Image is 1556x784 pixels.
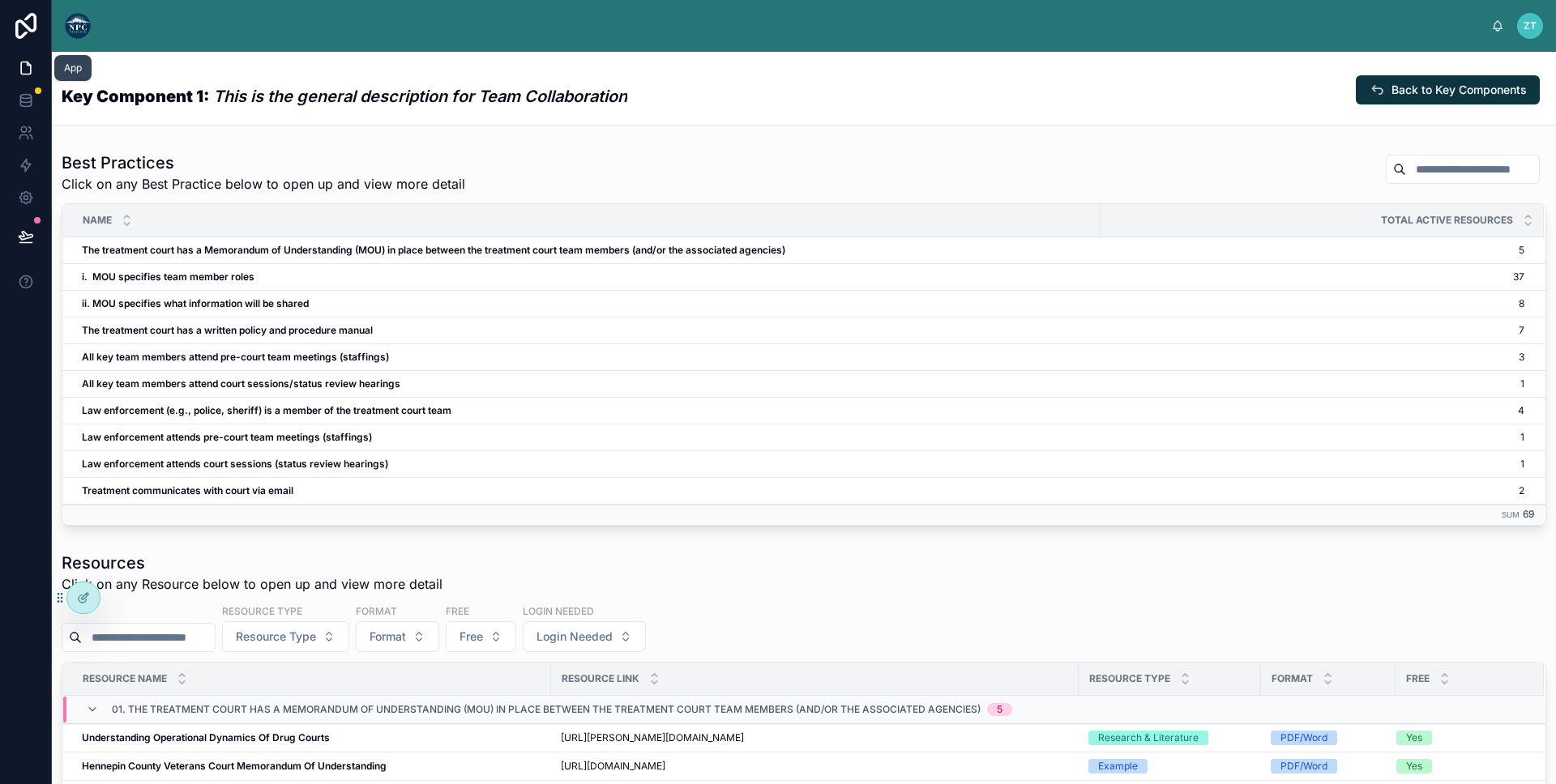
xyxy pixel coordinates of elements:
span: [URL][DOMAIN_NAME] [561,760,665,773]
a: Yes [1396,759,1524,773]
a: Yes [1396,731,1524,745]
span: ZT [1524,19,1537,32]
div: Research & Literature [1098,731,1199,745]
strong: Law enforcement attends pre-court team meetings (staffings) [82,431,372,443]
a: 4 [1101,404,1524,417]
span: Click on any Resource below to open up and view more detail [62,574,442,594]
div: 5 [997,703,1002,716]
a: All key team members attend court sessions/status review hearings [82,377,1090,390]
strong: Law enforcement (e.g., police, sheriff) is a member of the treatment court team [82,404,451,416]
label: Resource Type [222,603,302,618]
a: Example [1088,759,1251,773]
strong: Understanding Operational Dynamics Of Drug Courts [82,731,330,744]
strong: The treatment court has a Memorandum of Understanding (MOU) in place between the treatment court ... [82,244,785,256]
button: Select Button [222,621,349,652]
label: Login Needed [523,603,594,618]
a: 7 [1101,324,1524,337]
strong: All key team members attend court sessions/status review hearings [82,377,400,390]
label: Free [446,603,469,618]
a: Understanding Operational Dynamics Of Drug Courts [82,731,541,744]
span: Login Needed [536,628,613,645]
small: Sum [1502,510,1520,519]
span: Resource Link [562,672,639,685]
a: The treatment court has a written policy and procedure manual [82,324,1090,337]
a: Research & Literature [1088,731,1251,745]
a: PDF/Word [1271,731,1386,745]
a: The treatment court has a Memorandum of Understanding (MOU) in place between the treatment court ... [82,244,1090,257]
strong: The treatment court has a written policy and procedure manual [82,324,373,336]
div: PDF/Word [1280,759,1327,773]
span: 01. The treatment court has a Memorandum of Understanding (MOU) in place between the treatment co... [112,703,981,716]
span: Free [460,628,483,645]
span: Format [1272,672,1313,685]
button: Select Button [356,621,439,652]
span: Total Active Resources [1381,214,1513,227]
span: Resource Type [236,628,316,645]
a: [URL][PERSON_NAME][DOMAIN_NAME] [561,731,1069,744]
strong: Hennepin County Veterans Court Memorandum Of Understanding [82,760,387,772]
div: PDF/Word [1280,731,1327,745]
h1: Best Practices [62,151,465,174]
em: This is the general description for Team Collaboration [213,87,627,106]
button: Select Button [523,621,646,652]
a: 1 [1101,377,1524,390]
div: Yes [1406,731,1422,745]
span: Resource Name [83,672,167,685]
a: ii. MOU specifies what information will be shared [82,297,1090,310]
strong: Law enforcement attends court sessions (status review hearings) [82,458,388,470]
div: scrollable content [104,23,1491,29]
a: 1 [1101,431,1524,444]
a: 3 [1101,351,1524,364]
span: Format [370,628,406,645]
strong: All key team members attend pre-court team meetings (staffings) [82,351,389,363]
strong: i. MOU specifies team member roles [82,271,254,283]
a: Hennepin County Veterans Court Memorandum Of Understanding [82,760,541,773]
span: 69 [1523,508,1534,520]
div: Yes [1406,759,1422,773]
strong: Key Component 1: [62,87,209,106]
a: i. MOU specifies team member roles [82,271,1090,283]
img: App logo [65,13,91,39]
button: Select Button [446,621,516,652]
div: Example [1098,759,1138,773]
strong: Treatment communicates with court via email [82,484,293,496]
a: [URL][DOMAIN_NAME] [561,760,1069,773]
a: Law enforcement (e.g., police, sheriff) is a member of the treatment court team [82,404,1090,417]
label: Format [356,603,397,618]
h1: Resources [62,552,442,574]
button: Back to Key Components [1356,75,1540,104]
span: Free [1406,672,1430,685]
a: Law enforcement attends court sessions (status review hearings) [82,458,1090,471]
a: 8 [1101,297,1524,310]
span: Name [83,214,112,227]
a: 37 [1101,271,1524,283]
a: 2 [1101,484,1524,497]
a: Law enforcement attends pre-court team meetings (staffings) [82,431,1090,444]
a: Treatment communicates with court via email [82,484,1090,497]
span: Resource Type [1089,672,1170,685]
a: All key team members attend pre-court team meetings (staffings) [82,351,1090,364]
strong: ii. MOU specifies what information will be shared [82,297,309,309]
div: App [64,62,82,75]
span: [URL][PERSON_NAME][DOMAIN_NAME] [561,731,744,744]
span: Click on any Best Practice below to open up and view more detail [62,174,465,194]
a: 5 [1101,244,1524,257]
a: PDF/Word [1271,759,1386,773]
span: Back to Key Components [1391,82,1527,98]
a: 1 [1101,458,1524,471]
